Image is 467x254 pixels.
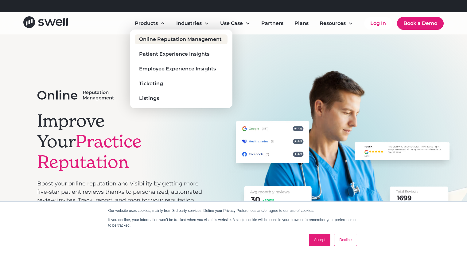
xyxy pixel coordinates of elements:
[315,17,358,30] div: Resources
[215,17,255,30] div: Use Case
[220,20,243,27] div: Use Case
[256,17,288,30] a: Partners
[139,50,209,58] div: Patient Experience Insights
[135,49,228,59] a: Patient Experience Insights
[135,79,228,89] a: Ticketing
[135,34,228,44] a: Online Reputation Management
[135,64,228,74] a: Employee Experience Insights
[309,234,331,246] a: Accept
[334,234,357,246] a: Decline
[139,36,222,43] div: Online Reputation Management
[397,17,444,30] a: Book a Demo
[290,17,313,30] a: Plans
[171,17,214,30] div: Industries
[37,110,202,173] h1: Improve Your
[320,20,346,27] div: Resources
[37,180,202,213] p: Boost your online reputation and visibility by getting more five-star patient reviews thanks to p...
[139,65,216,73] div: Employee Experience Insights
[37,130,142,173] span: Practice Reputation
[23,16,68,30] a: home
[130,30,232,108] nav: Products
[108,217,359,228] p: If you decline, your information won’t be tracked when you visit this website. A single cookie wi...
[135,93,228,103] a: Listings
[108,208,359,213] p: Our website uses cookies, mainly from 3rd party services. Define your Privacy Preferences and/or ...
[139,95,159,102] div: Listings
[139,80,163,87] div: Ticketing
[176,20,202,27] div: Industries
[130,17,170,30] div: Products
[364,17,392,30] a: Log In
[135,20,158,27] div: Products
